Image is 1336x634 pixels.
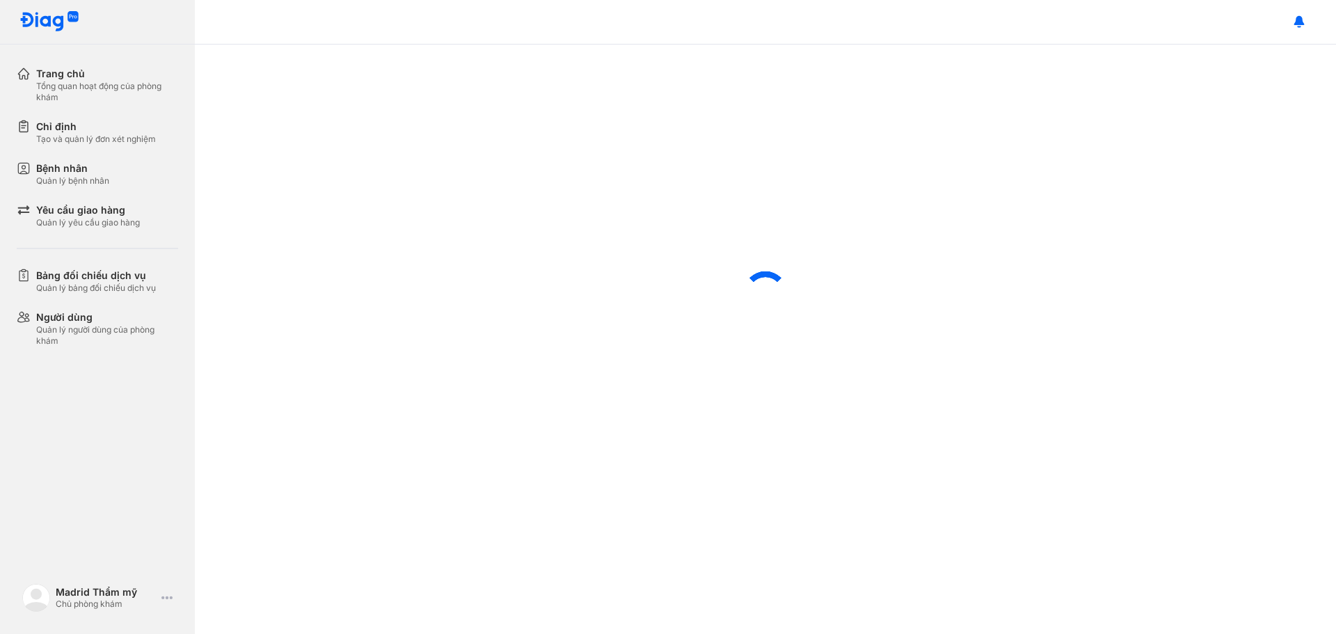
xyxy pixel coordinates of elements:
div: Trang chủ [36,67,178,81]
div: Bảng đối chiếu dịch vụ [36,269,156,283]
div: Tổng quan hoạt động của phòng khám [36,81,178,103]
div: Người dùng [36,310,178,324]
div: Madrid Thẩm mỹ [56,586,156,599]
div: Quản lý người dùng của phòng khám [36,324,178,347]
div: Tạo và quản lý đơn xét nghiệm [36,134,156,145]
img: logo [22,584,50,612]
div: Bệnh nhân [36,161,109,175]
img: logo [19,11,79,33]
div: Chỉ định [36,120,156,134]
div: Yêu cầu giao hàng [36,203,140,217]
div: Chủ phòng khám [56,599,156,610]
div: Quản lý yêu cầu giao hàng [36,217,140,228]
div: Quản lý bảng đối chiếu dịch vụ [36,283,156,294]
div: Quản lý bệnh nhân [36,175,109,187]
